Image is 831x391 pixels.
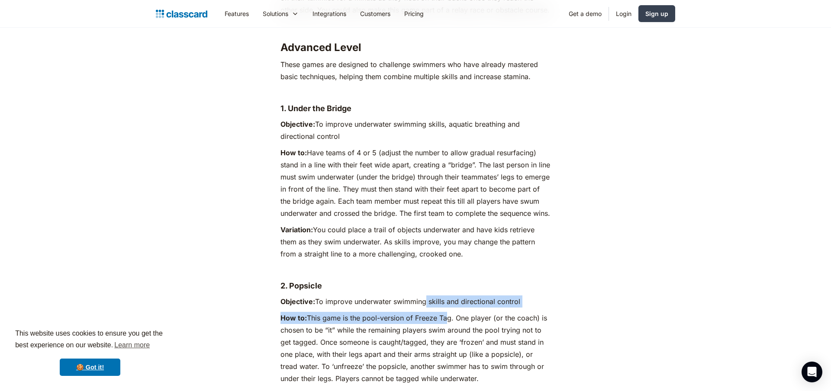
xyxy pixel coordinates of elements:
h4: 1. Under the Bridge [280,103,550,114]
a: learn more about cookies [113,339,151,352]
a: Features [218,4,256,23]
p: ‍ [280,264,550,276]
div: Solutions [256,4,306,23]
p: To improve underwater swimming skills and directional control [280,295,550,308]
strong: Variation: [280,225,313,234]
strong: How to: [280,314,307,322]
div: Solutions [263,9,288,18]
a: Customers [353,4,397,23]
a: Integrations [306,4,353,23]
p: To improve underwater swimming skills, aquatic breathing and directional control [280,118,550,142]
h4: 2. Popsicle [280,281,550,291]
a: Login [609,4,638,23]
div: Sign up [645,9,668,18]
p: These games are designed to challenge swimmers who have already mastered basic techniques, helpin... [280,58,550,83]
p: ‍ [280,87,550,99]
p: This game is the pool-version of Freeze Tag. One player (or the coach) is chosen to be “it” while... [280,312,550,385]
a: Get a demo [562,4,609,23]
strong: How to: [280,148,307,157]
p: Have teams of 4 or 5 (adjust the number to allow gradual resurfacing) stand in a line with their ... [280,147,550,219]
a: dismiss cookie message [60,359,120,376]
strong: Advanced Level [280,41,361,54]
div: cookieconsent [7,320,173,384]
a: Sign up [638,5,675,22]
a: home [156,8,207,20]
div: Open Intercom Messenger [802,362,822,382]
a: Pricing [397,4,431,23]
span: This website uses cookies to ensure you get the best experience on our website. [15,328,165,352]
strong: Objective: [280,120,315,128]
strong: Objective: [280,297,315,306]
p: You could place a trail of objects underwater and have kids retrieve them as they swim underwater... [280,224,550,260]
